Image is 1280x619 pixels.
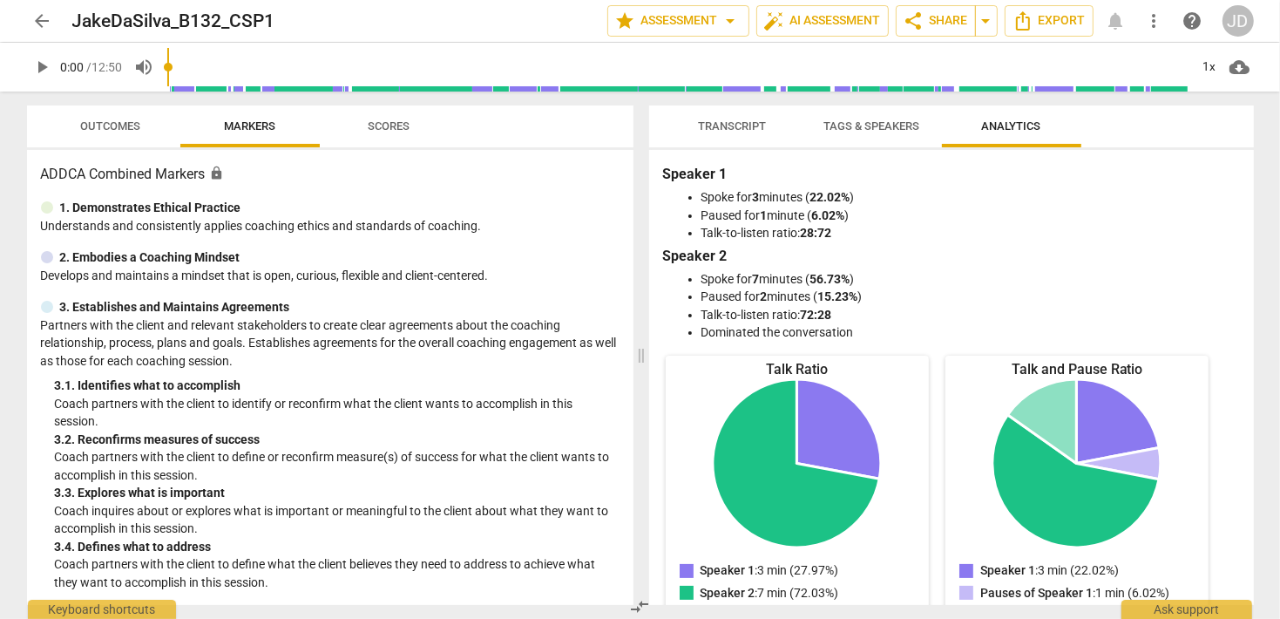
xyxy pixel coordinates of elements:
[1193,53,1226,81] div: 1x
[60,298,290,316] p: 3. Establishes and Maintains Agreements
[369,119,410,133] span: Scores
[980,563,1035,577] span: Speaker 1
[756,5,889,37] button: AI Assessment
[761,289,768,303] b: 2
[810,272,850,286] b: 56.73%
[701,224,1236,242] li: Talk-to-listen ratio:
[55,395,620,431] p: Coach partners with the client to identify or reconfirm what the client wants to accomplish in th...
[27,51,58,83] button: Play
[55,448,620,484] p: Coach partners with the client to define or reconfirm measure(s) of success for what the client w...
[72,10,275,32] h2: JakeDaSilva_B132_CSP1
[224,119,275,133] span: Markers
[818,289,858,303] b: 15.23%
[753,272,760,286] b: 7
[801,308,832,322] b: 72:28
[55,555,620,591] p: Coach partners with the client to define what the client believes they need to address to achieve...
[61,60,85,74] span: 0:00
[60,199,241,217] p: 1. Demonstrates Ethical Practice
[761,208,768,222] b: 1
[666,359,929,379] div: Talk Ratio
[60,248,240,267] p: 2. Embodies a Coaching Mindset
[753,190,760,204] b: 3
[982,119,1041,133] span: Analytics
[80,119,140,133] span: Outcomes
[701,207,1236,225] li: Paused for minute ( )
[812,208,845,222] b: 6.02%
[701,306,1236,324] li: Talk-to-listen ratio:
[701,323,1236,342] li: Dominated the conversation
[55,538,620,556] div: 3. 4. Defines what to address
[28,600,176,619] div: Keyboard shortcuts
[810,190,850,204] b: 22.02%
[1182,10,1203,31] span: help
[976,10,997,31] span: arrow_drop_down
[701,270,1236,289] li: Spoke for minutes ( )
[32,10,53,31] span: arrow_back
[55,431,620,449] div: 3. 2. Reconfirms measures of success
[701,288,1236,306] li: Paused for minutes ( )
[699,119,767,133] span: Transcript
[801,226,832,240] b: 28:72
[129,51,160,83] button: Volume
[41,164,620,185] h3: ADDCA Combined Markers
[134,57,155,78] span: volume_up
[55,484,620,502] div: 3. 3. Explores what is important
[55,502,620,538] p: Coach inquires about or explores what is important or meaningful to the client about what they wa...
[41,267,620,285] p: Develops and maintains a mindset that is open, curious, flexible and client-centered.
[41,217,620,235] p: Understands and consistently applies coaching ethics and standards of coaching.
[615,10,742,31] span: Assessment
[1012,10,1086,31] span: Export
[980,584,1169,602] p: : 1 min (6.02%)
[701,584,839,602] p: : 7 min (72.03%)
[764,10,881,31] span: AI Assessment
[896,5,976,37] button: Share
[980,561,1119,580] p: : 3 min (22.02%)
[701,188,1236,207] li: Spoke for minutes ( )
[1005,5,1094,37] button: Export
[701,586,755,600] span: Speaker 2
[663,166,728,182] b: Speaker 1
[32,57,53,78] span: play_arrow
[607,5,749,37] button: Assessment
[629,596,650,617] span: compare_arrows
[55,377,620,395] div: 3. 1. Identifies what to accomplish
[824,119,920,133] span: Tags & Speakers
[975,5,998,37] button: Sharing summary
[1144,10,1165,31] span: more_vert
[904,10,924,31] span: share
[1177,5,1209,37] a: Help
[980,586,1093,600] span: Pauses of Speaker 1
[764,10,785,31] span: auto_fix_high
[945,359,1209,379] div: Talk and Pause Ratio
[41,316,620,371] p: Partners with the client and relevant stakeholders to create clear agreements about the coaching ...
[663,248,728,264] b: Speaker 2
[701,561,839,580] p: : 3 min (27.97%)
[701,563,755,577] span: Speaker 1
[1229,57,1250,78] span: cloud_download
[615,10,636,31] span: star
[721,10,742,31] span: arrow_drop_down
[1121,600,1252,619] div: Ask support
[87,60,123,74] span: / 12:50
[210,166,225,180] span: Assessment is enabled for this document. The competency model is locked and follows the assessmen...
[1222,5,1254,37] button: JD
[904,10,968,31] span: Share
